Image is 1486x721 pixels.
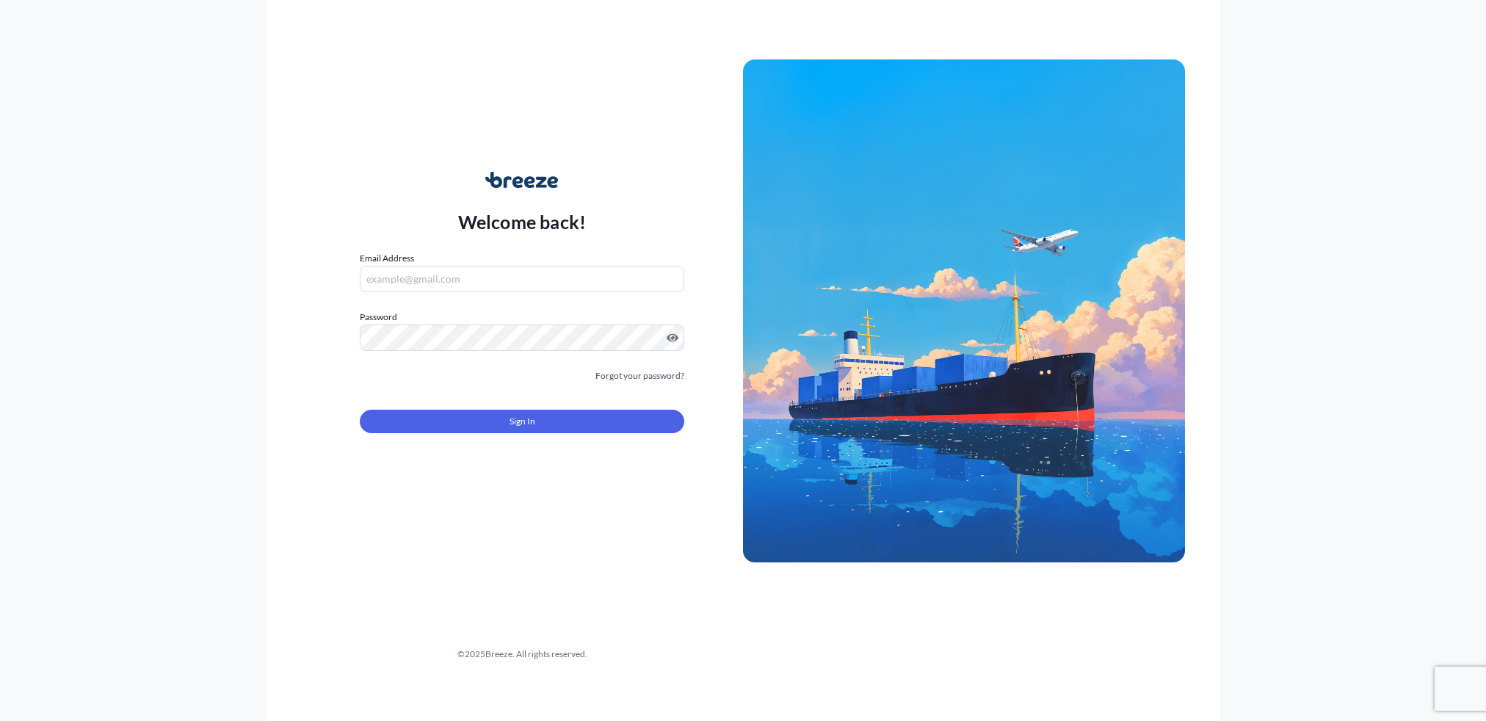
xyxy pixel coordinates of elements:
[360,251,414,266] label: Email Address
[360,410,684,433] button: Sign In
[743,59,1185,562] img: Ship illustration
[595,369,684,383] a: Forgot your password?
[360,266,684,292] input: example@gmail.com
[360,310,684,325] label: Password
[458,210,587,233] p: Welcome back!
[667,332,678,344] button: Show password
[510,414,535,429] span: Sign In
[301,647,743,662] div: © 2025 Breeze. All rights reserved.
